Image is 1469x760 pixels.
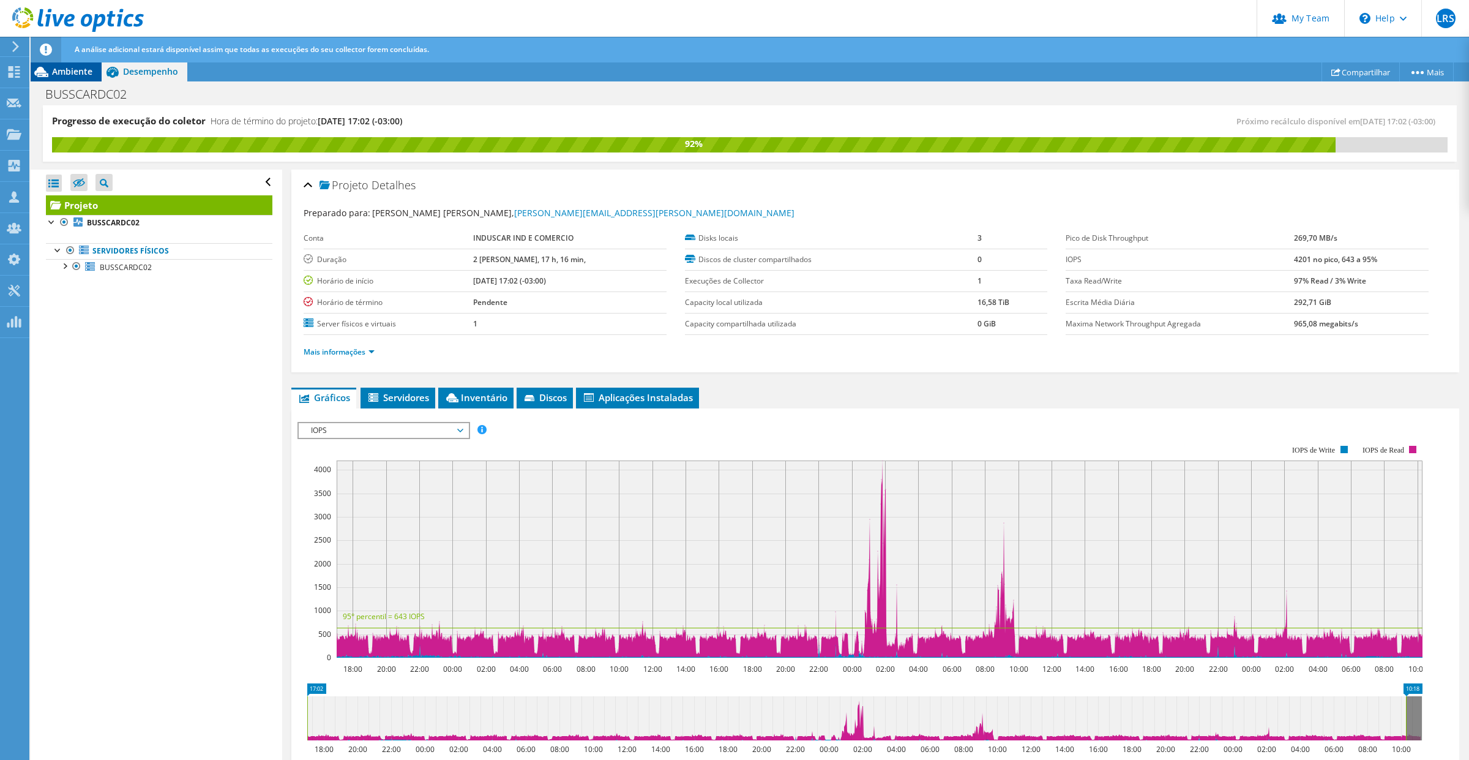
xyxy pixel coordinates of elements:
text: 06:00 [543,664,562,674]
text: 20:00 [348,744,367,754]
text: 22:00 [382,744,401,754]
text: 10:00 [1009,664,1028,674]
label: Execuções de Collector [685,275,977,287]
span: IOPS [305,423,462,438]
text: 22:00 [1209,664,1228,674]
text: 12:00 [1042,664,1061,674]
text: 18:00 [315,744,334,754]
text: 2500 [314,535,331,545]
span: Desempenho [123,66,178,77]
text: 00:00 [1224,744,1243,754]
text: IOPS de Read [1362,446,1404,454]
text: 14:00 [1055,744,1074,754]
text: 16:00 [709,664,728,674]
text: 08:00 [577,664,596,674]
text: 18:00 [1123,744,1142,754]
text: 04:00 [909,664,928,674]
a: BUSSCARDC02 [46,259,272,275]
label: Preparado para: [304,207,370,219]
text: 08:00 [976,664,995,674]
text: 18:00 [719,744,738,754]
text: 04:00 [483,744,502,754]
text: 22:00 [1190,744,1209,754]
label: IOPS [1066,254,1294,266]
text: 20:00 [776,664,795,674]
label: Server físicos e virtuais [304,318,473,330]
text: 04:00 [510,664,529,674]
a: [PERSON_NAME][EMAIL_ADDRESS][PERSON_NAME][DOMAIN_NAME] [514,207,794,219]
span: LRS [1436,9,1456,28]
label: Pico de Disk Throughput [1066,232,1294,244]
b: 269,70 MB/s [1294,233,1337,243]
label: Horário de início [304,275,473,287]
text: 95° percentil = 643 IOPS [343,611,425,622]
a: Projeto [46,195,272,215]
b: 1 [977,276,982,286]
b: 0 [977,254,982,265]
text: 20:00 [1175,664,1194,674]
text: 02:00 [876,664,895,674]
label: Horário de término [304,296,473,309]
label: Taxa Read/Write [1066,275,1294,287]
text: 4000 [314,464,331,475]
text: 06:00 [1342,664,1361,674]
span: Discos [523,391,567,404]
text: 02:00 [1275,664,1294,674]
label: Discos de cluster compartilhados [685,254,977,266]
div: 92% [52,137,1336,151]
b: 965,08 megabits/s [1294,318,1358,329]
label: Conta [304,232,473,244]
text: 04:00 [1291,744,1310,754]
b: 0 GiB [977,318,996,329]
text: 06:00 [1325,744,1344,754]
h4: Hora de término do projeto: [211,115,402,128]
text: 06:00 [943,664,962,674]
b: Pendente [473,297,507,307]
label: Capacity local utilizada [685,296,977,309]
text: 10:00 [584,744,603,754]
text: 10:00 [610,664,629,674]
b: 4201 no pico, 643 a 95% [1294,254,1377,265]
text: 06:00 [517,744,536,754]
text: 14:00 [651,744,670,754]
a: Compartilhar [1321,62,1400,81]
text: 10:00 [988,744,1007,754]
b: INDUSCAR IND E COMERCIO [473,233,574,243]
span: Inventário [444,391,507,404]
span: Próximo recálculo disponível em [1236,116,1441,127]
text: 02:00 [853,744,872,754]
span: A análise adicional estará disponível assim que todas as execuções do seu collector forem concluí... [75,44,429,55]
span: Gráficos [297,391,350,404]
text: 00:00 [843,664,862,674]
text: 00:00 [443,664,462,674]
a: Mais informações [304,347,375,357]
text: 12:00 [618,744,637,754]
span: Detalhes [372,178,416,192]
label: Maxima Network Throughput Agregada [1066,318,1294,330]
span: Ambiente [52,66,92,77]
text: 02:00 [477,664,496,674]
label: Disks locais [685,232,977,244]
text: 22:00 [809,664,828,674]
label: Escrita Média Diária [1066,296,1294,309]
text: 18:00 [743,664,762,674]
svg: \n [1359,13,1370,24]
label: Duração [304,254,473,266]
span: [DATE] 17:02 (-03:00) [318,115,402,127]
text: 16:00 [1089,744,1108,754]
text: 0 [327,652,331,663]
text: 04:00 [1309,664,1328,674]
text: 00:00 [416,744,435,754]
text: 12:00 [1022,744,1041,754]
text: 10:00 [1392,744,1411,754]
text: 22:00 [410,664,429,674]
text: 1500 [314,582,331,592]
text: 10:00 [1408,664,1427,674]
a: Servidores físicos [46,243,272,259]
text: 3000 [314,511,331,522]
b: 16,58 TiB [977,297,1009,307]
h1: BUSSCARDC02 [40,88,146,101]
text: 16:00 [685,744,704,754]
text: 20:00 [377,664,396,674]
text: 08:00 [1358,744,1377,754]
